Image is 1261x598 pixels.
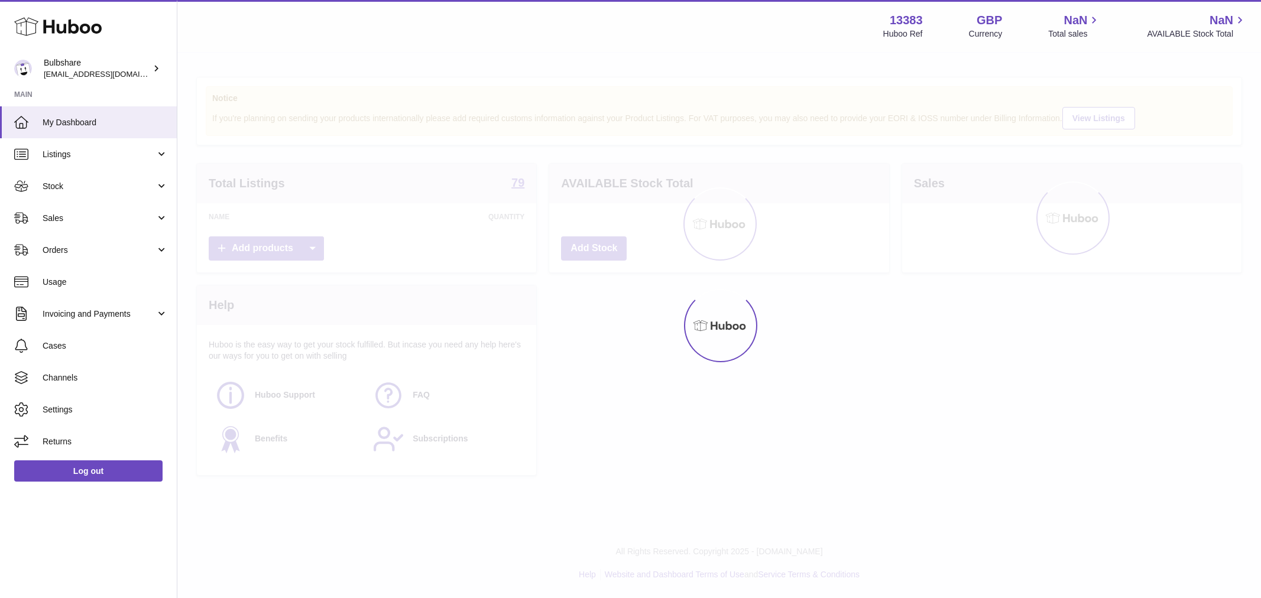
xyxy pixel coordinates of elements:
a: NaN Total sales [1048,12,1101,40]
span: Usage [43,277,168,288]
span: Returns [43,436,168,447]
span: Settings [43,404,168,415]
span: AVAILABLE Stock Total [1147,28,1247,40]
div: Bulbshare [44,57,150,80]
span: Total sales [1048,28,1101,40]
span: Stock [43,181,155,192]
strong: 13383 [890,12,923,28]
span: NaN [1064,12,1087,28]
span: Listings [43,149,155,160]
span: Sales [43,213,155,224]
img: internalAdmin-13383@internal.huboo.com [14,60,32,77]
span: Cases [43,340,168,352]
span: Invoicing and Payments [43,308,155,320]
div: Huboo Ref [883,28,923,40]
span: NaN [1210,12,1233,28]
strong: GBP [977,12,1002,28]
a: Log out [14,460,163,482]
span: Channels [43,372,168,383]
span: Orders [43,245,155,256]
span: My Dashboard [43,117,168,128]
span: [EMAIL_ADDRESS][DOMAIN_NAME] [44,69,174,79]
div: Currency [969,28,1003,40]
a: NaN AVAILABLE Stock Total [1147,12,1247,40]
